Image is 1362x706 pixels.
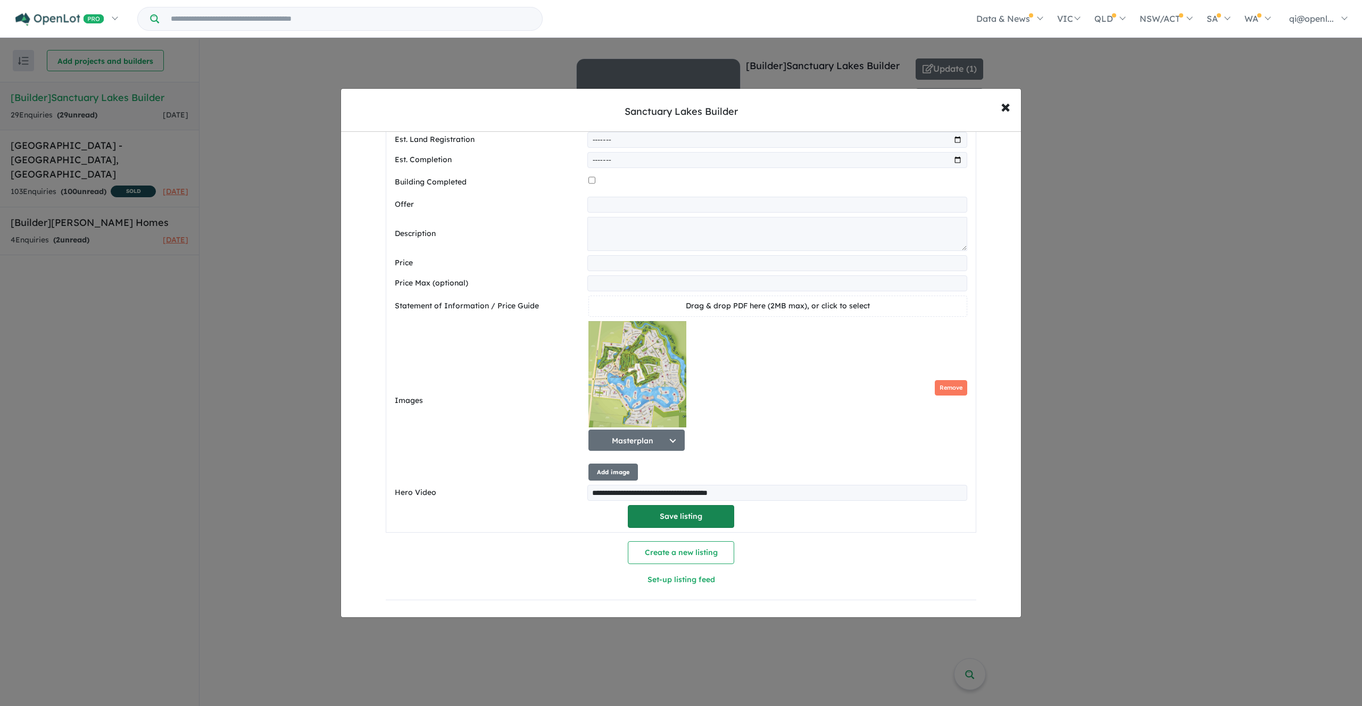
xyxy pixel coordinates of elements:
[15,13,104,26] img: Openlot PRO Logo White
[395,154,583,166] label: Est. Completion
[628,541,734,564] button: Create a new listing
[1001,95,1010,117] span: ×
[625,105,738,119] div: Sanctuary Lakes Builder
[395,300,584,313] label: Statement of Information / Price Guide
[588,430,685,451] button: Masterplan
[395,176,584,189] label: Building Completed
[395,228,583,240] label: Description
[588,464,638,481] button: Add image
[935,380,967,396] button: Remove
[395,394,584,407] label: Images
[395,257,583,270] label: Price
[395,277,583,290] label: Price Max (optional)
[1289,13,1334,24] span: qi@openl...
[588,321,686,427] img: Lot 001 Sanctuary Lakes North Boulevard Masterplan
[534,568,829,591] button: Set-up listing feed
[161,7,540,30] input: Try estate name, suburb, builder or developer
[395,133,583,146] label: Est. Land Registration
[686,301,870,310] span: Drag & drop PDF here (2MB max), or click to select
[395,486,583,499] label: Hero Video
[628,505,734,528] button: Save listing
[395,198,583,211] label: Offer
